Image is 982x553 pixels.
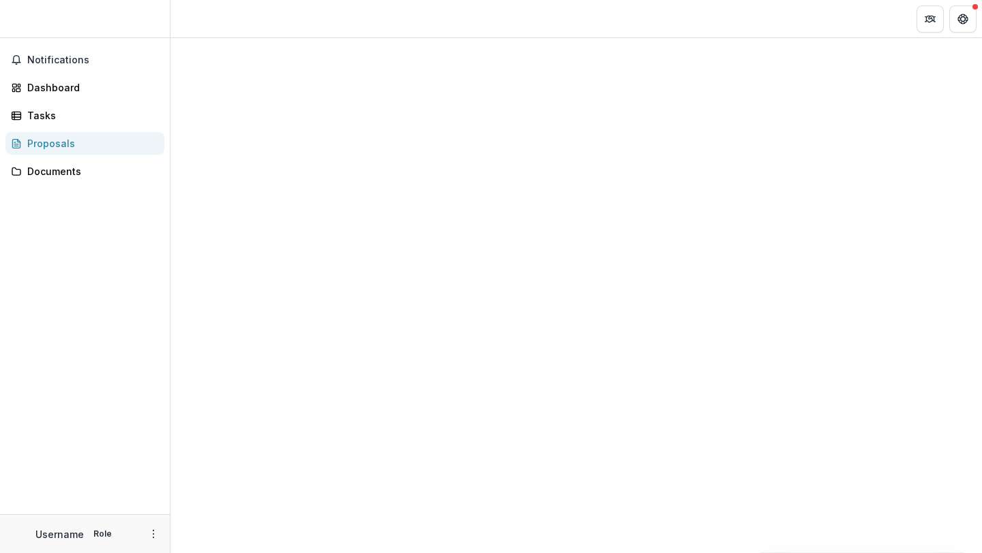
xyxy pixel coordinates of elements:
[5,76,164,99] a: Dashboard
[27,136,153,151] div: Proposals
[27,108,153,123] div: Tasks
[27,80,153,95] div: Dashboard
[5,160,164,183] a: Documents
[5,49,164,71] button: Notifications
[5,132,164,155] a: Proposals
[35,527,84,541] p: Username
[145,526,162,542] button: More
[27,54,159,66] span: Notifications
[949,5,977,33] button: Get Help
[89,528,116,540] p: Role
[5,104,164,127] a: Tasks
[917,5,944,33] button: Partners
[27,164,153,178] div: Documents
